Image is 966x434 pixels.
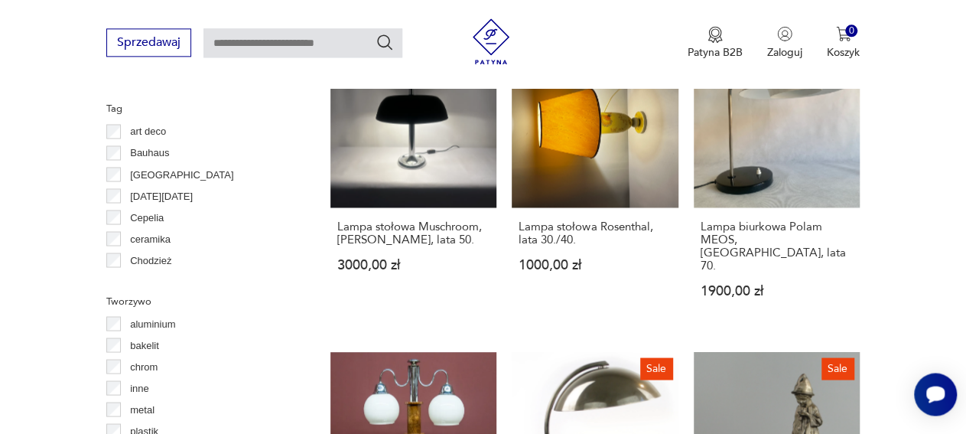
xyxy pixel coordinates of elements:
[106,292,294,309] p: Tworzywo
[512,41,678,327] a: KlasykLampa stołowa Rosenthal, lata 30./40.Lampa stołowa Rosenthal, lata 30./40.1000,00 zł
[337,258,490,271] p: 3000,00 zł
[130,230,171,247] p: ceramika
[845,24,858,38] div: 0
[130,401,154,418] p: metal
[707,26,723,43] img: Ikona medalu
[130,273,168,290] p: Ćmielów
[827,26,860,60] button: 0Koszyk
[688,26,743,60] a: Ikona medaluPatyna B2B
[701,220,853,272] h3: Lampa biurkowa Polam MEOS, [GEOGRAPHIC_DATA], lata 70.
[330,41,496,327] a: KlasykLampa stołowa Muschroom, Egon Hillebrandt, lata 50.Lampa stołowa Muschroom, [PERSON_NAME], ...
[130,337,159,354] p: bakelit
[130,380,149,396] p: inne
[130,188,193,204] p: [DATE][DATE]
[827,45,860,60] p: Koszyk
[688,26,743,60] button: Patyna B2B
[519,258,671,271] p: 1000,00 zł
[130,315,175,332] p: aluminium
[130,166,233,183] p: [GEOGRAPHIC_DATA]
[106,28,191,57] button: Sprzedawaj
[376,33,394,51] button: Szukaj
[106,100,294,117] p: Tag
[130,358,158,375] p: chrom
[701,284,853,297] p: 1900,00 zł
[836,26,851,41] img: Ikona koszyka
[777,26,792,41] img: Ikonka użytkownika
[130,123,166,140] p: art deco
[106,38,191,49] a: Sprzedawaj
[767,45,802,60] p: Zaloguj
[914,373,957,416] iframe: Smartsupp widget button
[130,209,164,226] p: Cepelia
[130,145,169,162] p: Bauhaus
[767,26,802,60] button: Zaloguj
[688,45,743,60] p: Patyna B2B
[694,41,860,327] a: KlasykLampa biurkowa Polam MEOS, Polska, lata 70.Lampa biurkowa Polam MEOS, [GEOGRAPHIC_DATA], la...
[337,220,490,246] h3: Lampa stołowa Muschroom, [PERSON_NAME], lata 50.
[468,18,514,64] img: Patyna - sklep z meblami i dekoracjami vintage
[519,220,671,246] h3: Lampa stołowa Rosenthal, lata 30./40.
[130,252,171,269] p: Chodzież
